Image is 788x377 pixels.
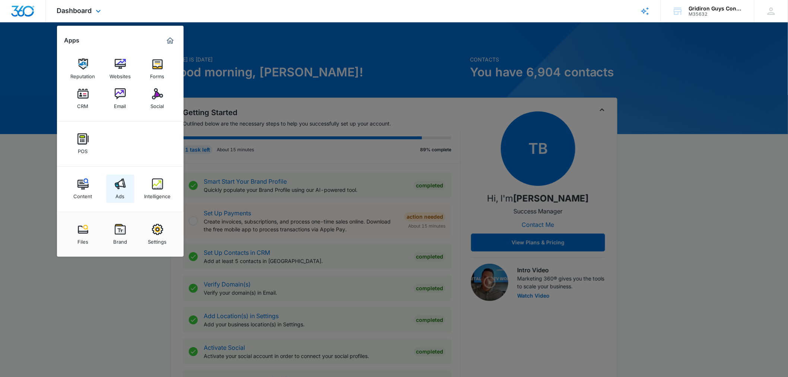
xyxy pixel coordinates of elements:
[151,99,164,109] div: Social
[144,190,171,199] div: Intelligence
[78,145,88,154] div: POS
[106,220,134,248] a: Brand
[71,70,95,79] div: Reputation
[69,130,97,158] a: POS
[74,190,92,199] div: Content
[64,37,80,44] h2: Apps
[106,55,134,83] a: Websites
[106,175,134,203] a: Ads
[150,70,165,79] div: Forms
[69,85,97,113] a: CRM
[57,7,92,15] span: Dashboard
[113,235,127,245] div: Brand
[114,99,126,109] div: Email
[69,220,97,248] a: Files
[143,220,172,248] a: Settings
[143,175,172,203] a: Intelligence
[164,35,176,47] a: Marketing 360® Dashboard
[109,70,131,79] div: Websites
[143,85,172,113] a: Social
[689,12,743,17] div: account id
[77,235,88,245] div: Files
[69,175,97,203] a: Content
[689,6,743,12] div: account name
[143,55,172,83] a: Forms
[69,55,97,83] a: Reputation
[106,85,134,113] a: Email
[116,190,125,199] div: Ads
[148,235,167,245] div: Settings
[77,99,89,109] div: CRM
